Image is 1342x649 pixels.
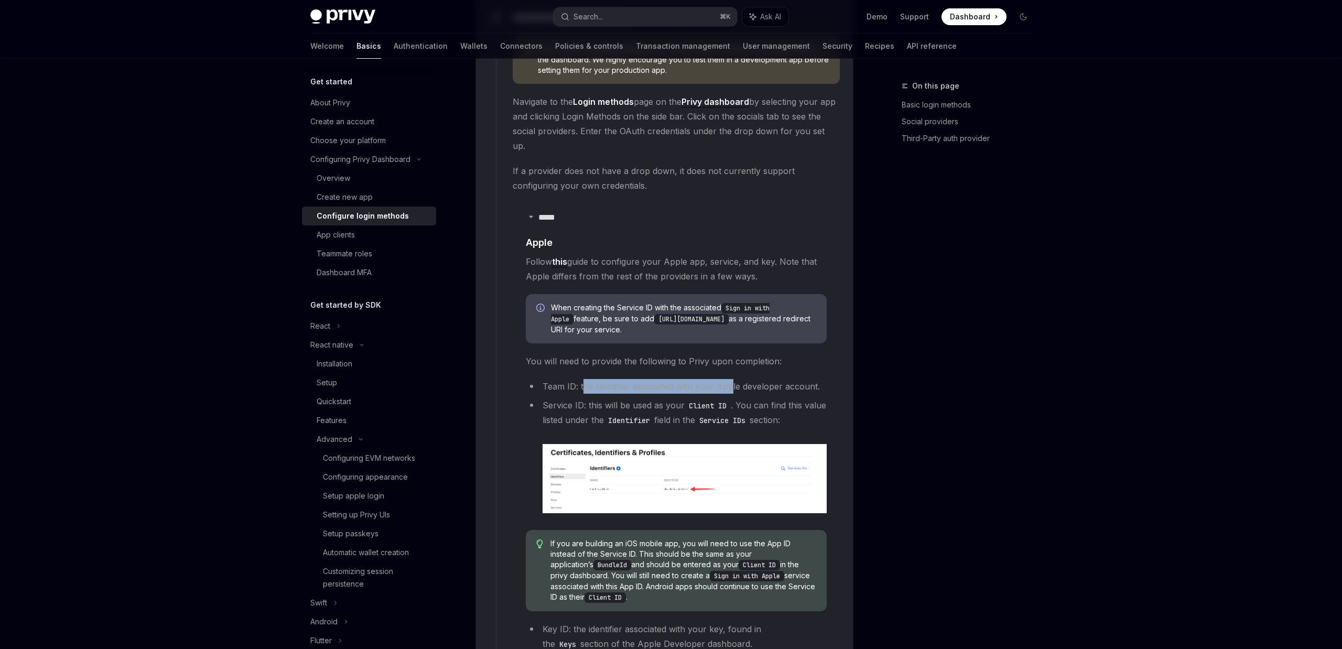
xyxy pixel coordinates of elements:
[681,96,749,107] a: Privy dashboard
[526,354,827,369] span: You will need to provide the following to Privy upon completion:
[317,210,409,222] div: Configure login methods
[310,34,344,59] a: Welcome
[822,34,852,59] a: Security
[302,543,436,562] a: Automatic wallet creation
[317,376,337,389] div: Setup
[526,254,827,284] span: Follow guide to configure your Apple app, service, and key. Note that Apple differs from the rest...
[317,247,372,260] div: Teammate roles
[593,560,631,570] code: BundleId
[302,263,436,282] a: Dashboard MFA
[302,486,436,505] a: Setup apple login
[739,560,780,570] code: Client ID
[513,164,840,193] span: If a provider does not have a drop down, it does not currently support configuring your own crede...
[685,400,731,412] code: Client ID
[323,509,390,521] div: Setting up Privy UIs
[310,597,327,609] div: Swift
[585,592,626,603] code: Client ID
[310,320,330,332] div: React
[907,34,957,59] a: API reference
[323,452,415,464] div: Configuring EVM networks
[302,468,436,486] a: Configuring appearance
[865,34,894,59] a: Recipes
[554,7,737,26] button: Search...⌘K
[900,12,929,22] a: Support
[310,339,353,351] div: React native
[760,12,781,22] span: Ask AI
[323,546,409,559] div: Automatic wallet creation
[302,392,436,411] a: Quickstart
[573,96,634,107] strong: Login methods
[317,172,350,185] div: Overview
[317,358,352,370] div: Installation
[636,34,730,59] a: Transaction management
[302,225,436,244] a: App clients
[654,314,729,324] code: [URL][DOMAIN_NAME]
[310,115,374,128] div: Create an account
[552,256,567,267] a: this
[573,10,603,23] div: Search...
[310,153,410,166] div: Configuring Privy Dashboard
[912,80,959,92] span: On this page
[323,471,408,483] div: Configuring appearance
[742,7,788,26] button: Ask AI
[550,538,816,603] span: If you are building an iOS mobile app, you will need to use the App ID instead of the Service ID....
[317,414,347,427] div: Features
[950,12,990,22] span: Dashboard
[302,373,436,392] a: Setup
[310,9,375,24] img: dark logo
[604,415,654,426] code: Identifier
[317,395,351,408] div: Quickstart
[310,134,386,147] div: Choose your platform
[323,527,378,540] div: Setup passkeys
[867,12,888,22] a: Demo
[302,131,436,150] a: Choose your platform
[720,13,731,21] span: ⌘ K
[543,444,827,513] img: Apple services id
[302,354,436,373] a: Installation
[536,539,544,549] svg: Tip
[526,398,827,513] li: Service ID: this will be used as your . You can find this value listed under the field in the sec...
[551,302,816,335] span: When creating the Service ID with the associated feature, be sure to add as a registered redirect...
[302,207,436,225] a: Configure login methods
[302,524,436,543] a: Setup passkeys
[500,34,543,59] a: Connectors
[302,169,436,188] a: Overview
[302,562,436,593] a: Customizing session persistence
[902,96,1040,113] a: Basic login methods
[555,34,623,59] a: Policies & controls
[1015,8,1032,25] button: Toggle dark mode
[538,44,829,75] span: Your custom credentials will go live to all your users as soon as you save them in the dashboard....
[302,112,436,131] a: Create an account
[302,244,436,263] a: Teammate roles
[317,266,372,279] div: Dashboard MFA
[551,303,770,324] code: Sign in with Apple
[743,34,810,59] a: User management
[310,634,332,647] div: Flutter
[310,96,350,109] div: About Privy
[302,449,436,468] a: Configuring EVM networks
[513,94,840,153] span: Navigate to the page on the by selecting your app and clicking Login Methods on the side bar. Cli...
[356,34,381,59] a: Basics
[902,130,1040,147] a: Third-Party auth provider
[941,8,1006,25] a: Dashboard
[902,113,1040,130] a: Social providers
[310,615,338,628] div: Android
[302,411,436,430] a: Features
[302,188,436,207] a: Create new app
[394,34,448,59] a: Authentication
[526,235,553,250] span: Apple
[536,304,547,314] svg: Info
[710,571,784,581] code: Sign in with Apple
[323,565,430,590] div: Customizing session persistence
[310,75,352,88] h5: Get started
[460,34,488,59] a: Wallets
[323,490,384,502] div: Setup apple login
[317,191,373,203] div: Create new app
[302,505,436,524] a: Setting up Privy UIs
[695,415,750,426] code: Service IDs
[317,433,352,446] div: Advanced
[526,379,827,394] li: Team ID: the identifier associated with your Apple developer account.
[302,93,436,112] a: About Privy
[310,299,381,311] h5: Get started by SDK
[317,229,355,241] div: App clients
